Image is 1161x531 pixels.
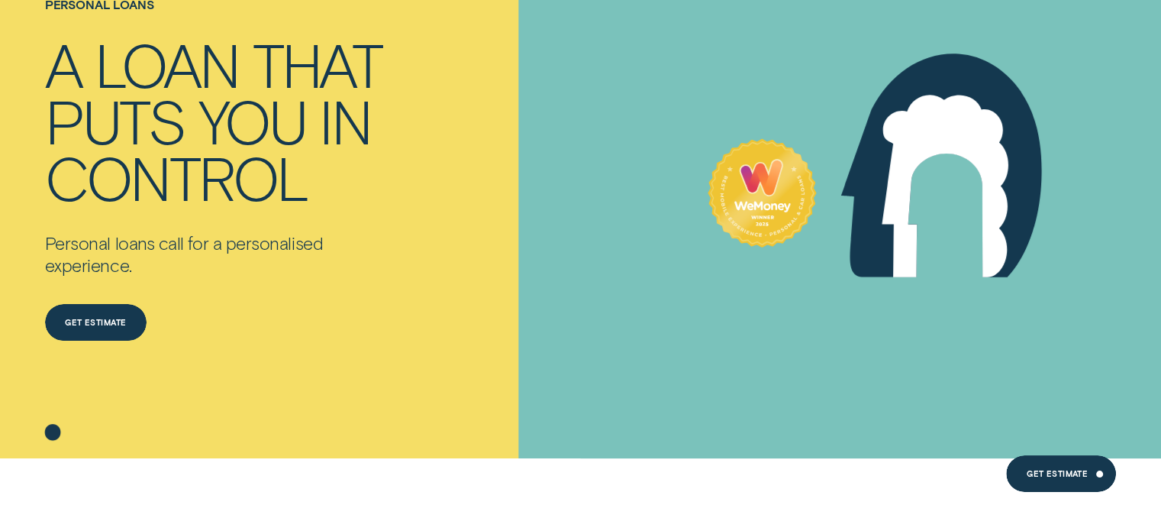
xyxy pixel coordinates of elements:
[252,35,381,92] div: that
[319,92,370,148] div: in
[45,35,398,206] h4: A loan that puts you in control
[45,304,147,341] a: Get estimate
[1006,455,1116,492] a: Get Estimate
[198,92,305,148] div: you
[45,35,81,92] div: A
[45,148,308,205] div: control
[95,35,238,92] div: loan
[45,232,398,277] p: Personal loans call for a personalised experience.
[45,92,185,148] div: puts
